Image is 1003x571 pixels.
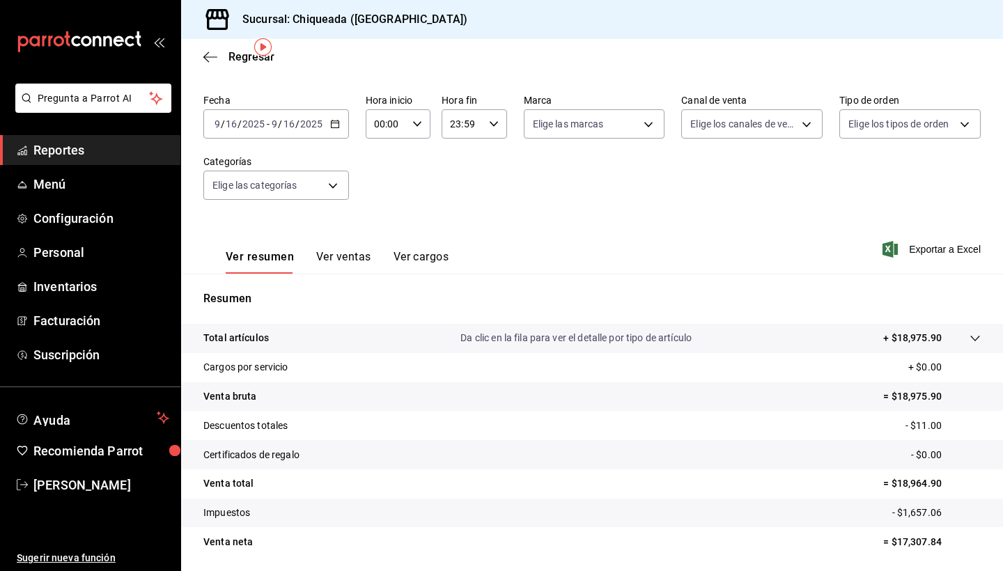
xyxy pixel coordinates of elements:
[883,476,981,491] p: = $18,964.90
[10,101,171,116] a: Pregunta a Parrot AI
[394,250,449,274] button: Ver cargos
[33,345,169,364] span: Suscripción
[33,243,169,262] span: Personal
[203,448,300,462] p: Certificados de regalo
[911,448,981,462] p: - $0.00
[848,117,949,131] span: Elige los tipos de orden
[33,409,151,426] span: Ayuda
[203,419,288,433] p: Descuentos totales
[203,50,274,63] button: Regresar
[33,175,169,194] span: Menú
[885,241,981,258] button: Exportar a Excel
[254,38,272,56] img: Tooltip marker
[33,441,169,460] span: Recomienda Parrot
[203,476,254,491] p: Venta total
[908,360,981,375] p: + $0.00
[681,95,823,105] label: Canal de venta
[33,209,169,228] span: Configuración
[271,118,278,130] input: --
[905,419,981,433] p: - $11.00
[295,118,300,130] span: /
[33,277,169,296] span: Inventarios
[238,118,242,130] span: /
[226,250,294,274] button: Ver resumen
[839,95,981,105] label: Tipo de orden
[226,250,449,274] div: navigation tabs
[203,290,981,307] p: Resumen
[524,95,665,105] label: Marca
[228,50,274,63] span: Regresar
[15,84,171,113] button: Pregunta a Parrot AI
[17,551,169,565] span: Sugerir nueva función
[883,389,981,404] p: = $18,975.90
[203,331,269,345] p: Total artículos
[225,118,238,130] input: --
[33,476,169,494] span: [PERSON_NAME]
[221,118,225,130] span: /
[38,91,150,106] span: Pregunta a Parrot AI
[892,506,981,520] p: - $1,657.06
[203,360,288,375] p: Cargos por servicio
[33,311,169,330] span: Facturación
[212,178,297,192] span: Elige las categorías
[883,331,942,345] p: + $18,975.90
[203,95,349,105] label: Fecha
[283,118,295,130] input: --
[203,389,256,404] p: Venta bruta
[267,118,270,130] span: -
[203,157,349,166] label: Categorías
[690,117,797,131] span: Elige los canales de venta
[203,506,250,520] p: Impuestos
[278,118,282,130] span: /
[883,535,981,549] p: = $17,307.84
[533,117,604,131] span: Elige las marcas
[366,95,430,105] label: Hora inicio
[33,141,169,159] span: Reportes
[316,250,371,274] button: Ver ventas
[242,118,265,130] input: ----
[214,118,221,130] input: --
[153,36,164,47] button: open_drawer_menu
[442,95,506,105] label: Hora fin
[231,11,467,28] h3: Sucursal: Chiqueada ([GEOGRAPHIC_DATA])
[203,535,253,549] p: Venta neta
[300,118,323,130] input: ----
[460,331,692,345] p: Da clic en la fila para ver el detalle por tipo de artículo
